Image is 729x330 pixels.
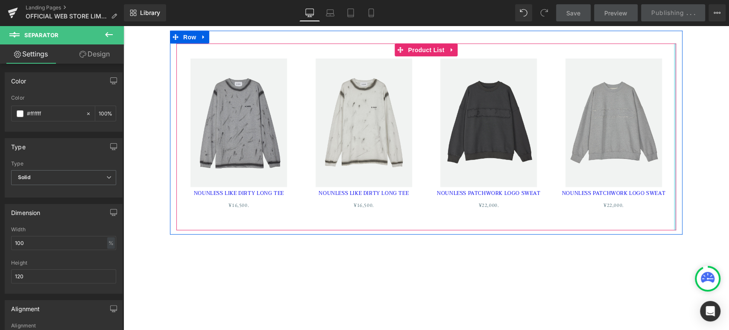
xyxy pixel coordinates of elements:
[566,9,580,18] span: Save
[594,4,638,21] a: Preview
[536,4,553,21] button: Redo
[107,237,115,249] div: %
[700,301,720,321] div: Open Intercom Messenger
[75,5,86,18] a: Expand / Collapse
[320,4,340,21] a: Laptop
[299,4,320,21] a: Desktop
[140,9,160,17] span: Library
[67,33,164,162] img: NOUNLESS LIKE DIRTY LONG TEE
[26,4,124,11] a: Landing Pages
[439,165,542,171] a: NOUNLESS PATCHWORK LOGO SWEAT
[124,4,166,21] a: New Library
[11,73,26,85] div: Color
[313,165,417,171] a: NOUNLESS PATCHWORK LOGO SWEAT
[323,18,334,31] a: Expand / Collapse
[480,175,501,185] span: ¥22,000.
[709,4,726,21] button: More
[95,106,116,121] div: %
[11,161,116,167] div: Type
[11,260,116,266] div: Height
[18,174,31,180] b: Solid
[604,9,627,18] span: Preview
[11,236,116,250] input: auto
[355,175,375,185] span: ¥22,000.
[64,44,126,64] a: Design
[195,165,285,171] a: NOUNLESS LIKE DIRTY LONG TEE
[27,109,82,118] input: Color
[11,227,116,233] div: Width
[70,165,161,171] a: NOUNLESS LIKE DIRTY LONG TEE
[11,269,116,283] input: auto
[515,4,532,21] button: Undo
[11,301,40,312] div: Alignment
[361,4,381,21] a: Mobile
[11,138,26,150] div: Type
[230,175,251,185] span: ¥16,500.
[282,18,323,31] span: Product List
[340,4,361,21] a: Tablet
[317,33,413,162] img: NOUNLESS PATCHWORK LOGO SWEAT
[11,95,116,101] div: Color
[192,33,289,162] img: NOUNLESS LIKE DIRTY LONG TEE
[58,5,75,18] span: Row
[442,33,539,162] img: NOUNLESS PATCHWORK LOGO SWEAT
[11,204,41,216] div: Dimension
[105,175,126,185] span: ¥16,500.
[26,13,108,20] span: OFFICIAL WEB STORE LIMITED ITEM
[24,32,59,38] span: Separator
[11,323,116,329] div: Alignment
